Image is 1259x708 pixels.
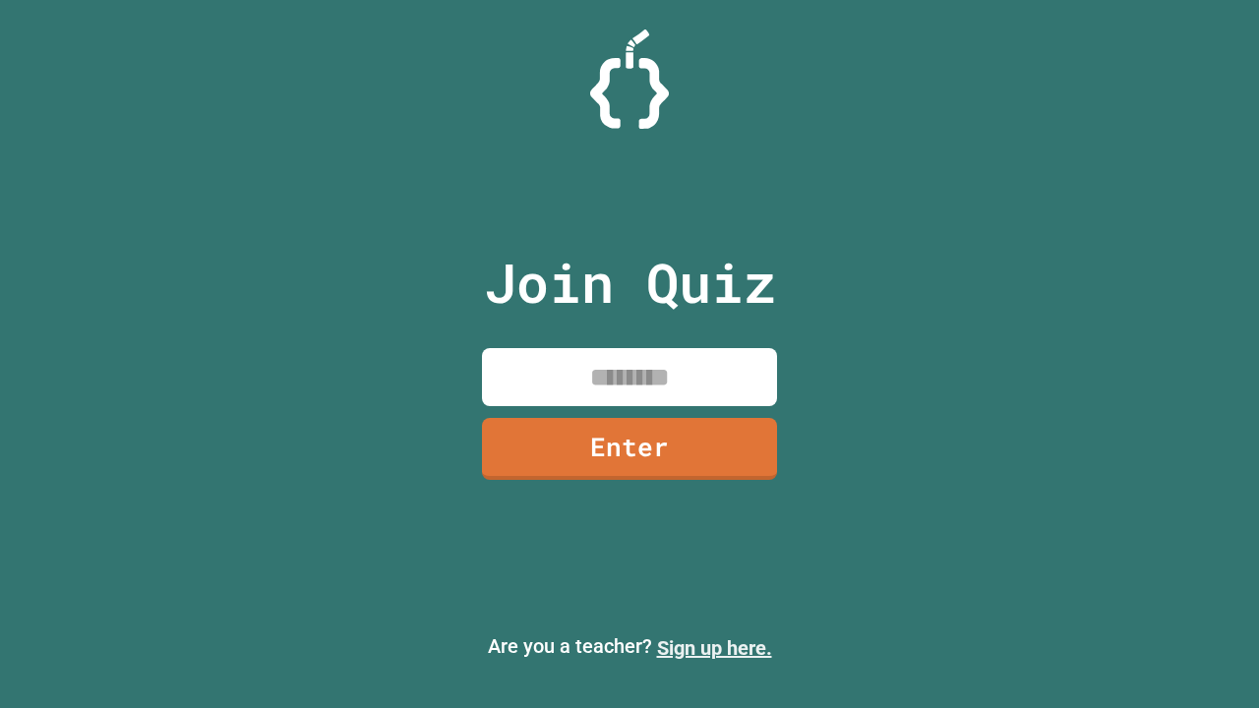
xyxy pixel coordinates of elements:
iframe: chat widget [1096,544,1239,627]
img: Logo.svg [590,29,669,129]
a: Enter [482,418,777,480]
p: Are you a teacher? [16,631,1243,663]
iframe: chat widget [1176,629,1239,688]
a: Sign up here. [657,636,772,660]
p: Join Quiz [484,242,776,324]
